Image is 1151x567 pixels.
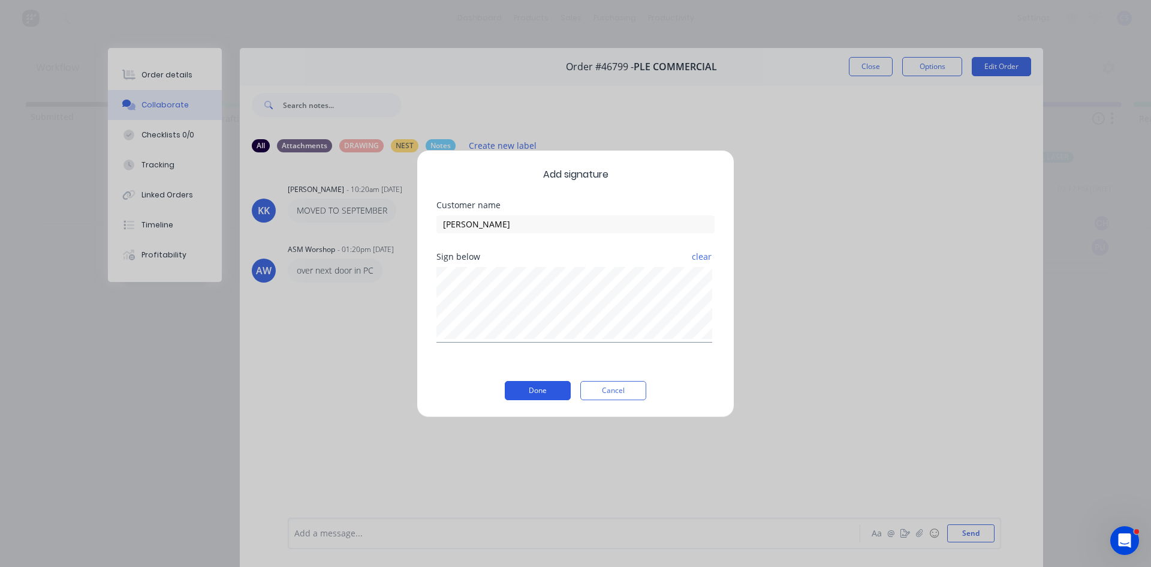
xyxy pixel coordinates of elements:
button: Done [505,381,571,400]
span: Add signature [436,167,715,182]
button: clear [691,246,712,268]
div: Sign below [436,253,715,261]
input: Enter customer name [436,215,715,233]
div: Customer name [436,201,715,209]
button: Cancel [580,381,646,400]
iframe: Intercom live chat [1110,526,1139,555]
